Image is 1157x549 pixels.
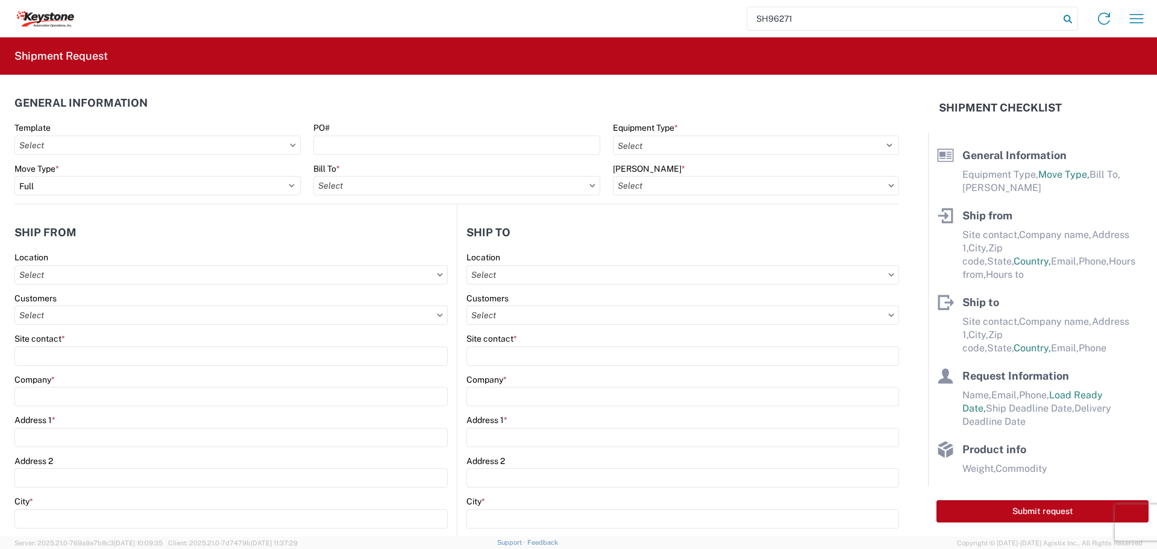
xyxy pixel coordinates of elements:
[939,101,1062,115] h2: Shipment Checklist
[1079,256,1109,267] span: Phone,
[14,265,448,284] input: Select
[497,539,527,546] a: Support
[466,415,507,425] label: Address 1
[14,227,77,239] h2: Ship from
[1090,169,1120,180] span: Bill To,
[466,496,485,507] label: City
[987,342,1014,354] span: State,
[466,293,509,304] label: Customers
[114,539,163,547] span: [DATE] 10:09:35
[313,163,340,174] label: Bill To
[313,122,330,133] label: PO#
[1051,256,1079,267] span: Email,
[1014,256,1051,267] span: Country,
[962,169,1038,180] span: Equipment Type,
[251,539,298,547] span: [DATE] 11:37:29
[1079,342,1106,354] span: Phone
[14,456,53,466] label: Address 2
[168,539,298,547] span: Client: 2025.21.0-7d7479b
[527,539,558,546] a: Feedback
[957,538,1143,548] span: Copyright © [DATE]-[DATE] Agistix Inc., All Rights Reserved
[962,229,1019,240] span: Site contact,
[14,293,57,304] label: Customers
[962,369,1069,382] span: Request Information
[986,403,1074,414] span: Ship Deadline Date,
[747,7,1059,30] input: Shipment, tracking or reference number
[14,97,148,109] h2: General Information
[968,329,988,340] span: City,
[962,316,1019,327] span: Site contact,
[14,252,48,263] label: Location
[1014,342,1051,354] span: Country,
[962,296,999,309] span: Ship to
[466,333,517,344] label: Site contact
[962,149,1067,162] span: General Information
[14,333,65,344] label: Site contact
[986,269,1024,280] span: Hours to
[968,242,988,254] span: City,
[613,122,678,133] label: Equipment Type
[1019,316,1092,327] span: Company name,
[991,389,1019,401] span: Email,
[962,463,996,474] span: Weight,
[14,496,33,507] label: City
[14,415,55,425] label: Address 1
[466,265,899,284] input: Select
[14,374,55,385] label: Company
[613,163,685,174] label: [PERSON_NAME]
[962,443,1026,456] span: Product info
[313,176,600,195] input: Select
[14,306,448,325] input: Select
[1038,169,1090,180] span: Move Type,
[996,463,1047,474] span: Commodity
[466,456,505,466] label: Address 2
[14,49,108,63] h2: Shipment Request
[1019,389,1049,401] span: Phone,
[936,500,1149,522] button: Submit request
[14,539,163,547] span: Server: 2025.21.0-769a9a7b8c3
[14,136,301,155] input: Select
[14,122,51,133] label: Template
[987,256,1014,267] span: State,
[466,374,507,385] label: Company
[962,209,1012,222] span: Ship from
[962,182,1041,193] span: [PERSON_NAME]
[1051,342,1079,354] span: Email,
[466,227,510,239] h2: Ship to
[1019,229,1092,240] span: Company name,
[14,163,59,174] label: Move Type
[466,306,899,325] input: Select
[613,176,899,195] input: Select
[962,389,991,401] span: Name,
[466,252,500,263] label: Location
